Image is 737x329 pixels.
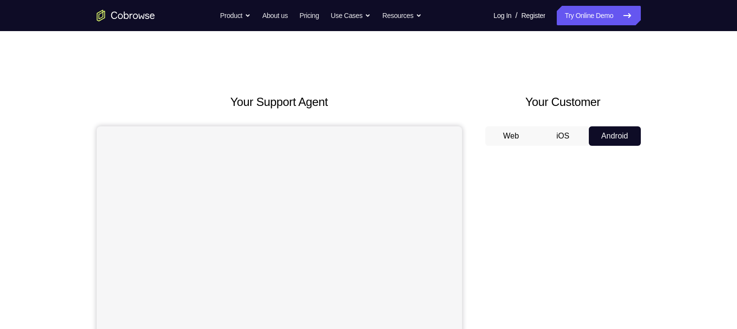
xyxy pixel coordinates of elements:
button: Use Cases [331,6,371,25]
button: Resources [382,6,422,25]
span: / [515,10,517,21]
button: Android [589,126,641,146]
a: Go to the home page [97,10,155,21]
a: About us [262,6,288,25]
a: Try Online Demo [557,6,640,25]
a: Log In [494,6,512,25]
button: Product [220,6,251,25]
button: Web [485,126,537,146]
a: Register [521,6,545,25]
h2: Your Customer [485,93,641,111]
button: iOS [537,126,589,146]
h2: Your Support Agent [97,93,462,111]
a: Pricing [299,6,319,25]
